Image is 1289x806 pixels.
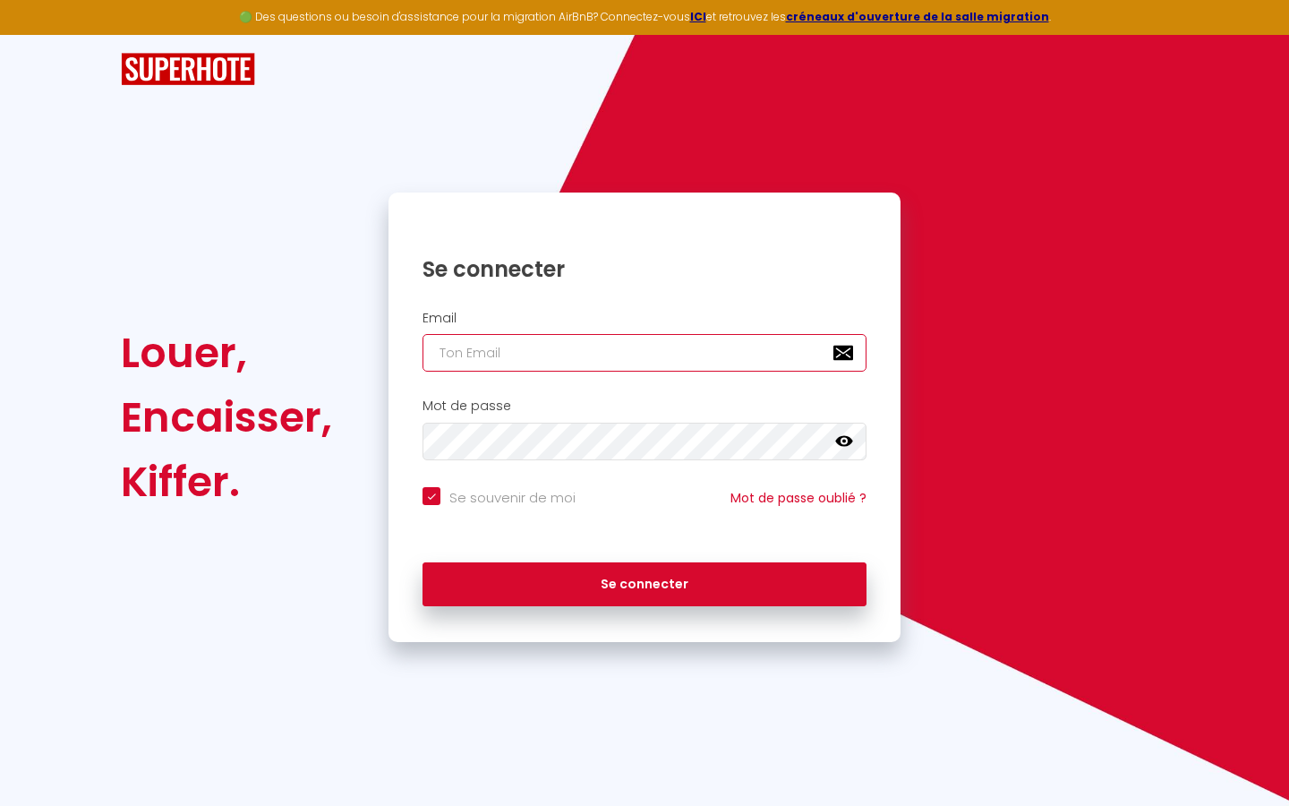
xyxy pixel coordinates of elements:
[121,385,332,450] div: Encaisser,
[14,7,68,61] button: Ouvrir le widget de chat LiveChat
[423,562,866,607] button: Se connecter
[121,53,255,86] img: SuperHote logo
[121,321,332,385] div: Louer,
[423,255,866,283] h1: Se connecter
[423,334,866,372] input: Ton Email
[690,9,706,24] a: ICI
[121,450,332,514] div: Kiffer.
[786,9,1049,24] a: créneaux d'ouverture de la salle migration
[730,489,866,507] a: Mot de passe oublié ?
[423,311,866,326] h2: Email
[423,399,866,414] h2: Mot de passe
